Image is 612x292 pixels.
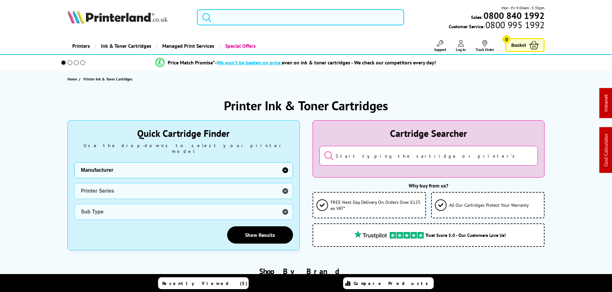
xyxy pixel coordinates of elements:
[456,40,466,52] a: Log In
[434,47,446,52] span: Support
[425,232,506,238] span: Trust Score 5.0 - Our Customers Love Us!
[483,13,545,19] a: 0800 840 1992
[162,280,248,286] span: Recently Viewed (5)
[471,14,483,20] span: Sales:
[501,5,545,11] span: Mon - Fri 9:00am - 5:30pm
[67,38,95,54] a: Printers
[224,97,388,114] h1: Printer Ink & Toner Cartridges
[101,38,151,54] span: Ink & Toner Cartridges
[456,47,466,52] span: Log In
[67,266,545,276] h2: Shop By Brand
[331,199,422,211] span: FREE Next Day Delivery On Orders Over £125 ex VAT*
[449,202,529,208] span: All Our Cartridges Protect Your Warranty
[511,41,526,49] span: Basket
[74,143,293,154] div: Use the drop-downs to select your printer model
[483,10,545,21] b: 0800 840 1992
[603,95,609,112] a: Intranet
[215,59,436,66] div: - even on ink & toner cartridges - We check our competitors every day!
[313,182,545,189] div: Why buy from us?
[217,59,282,66] span: We won’t be beaten on price,
[158,277,249,289] a: Recently Viewed (5)
[84,77,132,81] span: Printer Ink & Toner Cartridges
[449,22,545,29] span: Customer Service:
[484,22,545,28] span: 0800 995 1992
[390,232,424,238] img: trustpilot rating
[67,76,79,82] a: Home
[603,134,609,167] a: Cost Calculator
[52,57,540,68] li: modal_Promise
[168,59,215,66] span: Price Match Promise*
[505,38,545,52] a: Basket 0
[434,40,446,52] a: Support
[319,127,538,139] div: Cartridge Searcher
[351,230,390,238] img: trustpilot rating
[354,280,431,286] span: Compare Products
[74,127,293,139] div: Quick Cartridge Finder
[219,38,261,54] a: Special Offers
[475,40,494,52] a: Track Order
[67,10,168,24] img: Printerland Logo
[67,10,189,25] a: Printerland Logo
[95,38,156,54] a: Ink & Toner Cartridges
[156,38,219,54] a: Managed Print Services
[343,277,434,289] a: Compare Products
[502,35,510,43] span: 0
[227,226,293,244] a: Show Results
[319,146,538,166] input: Start typing the cartridge or printer's name...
